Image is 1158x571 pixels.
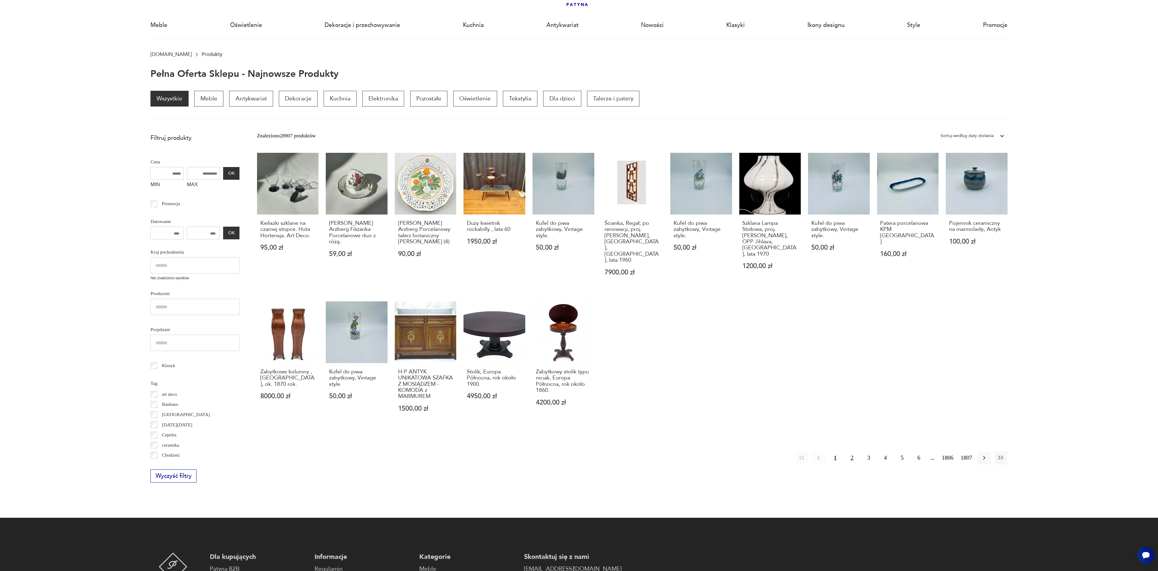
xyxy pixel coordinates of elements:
[941,132,994,140] div: Sortuj według daty dodania
[362,91,404,107] a: Elektronika
[533,301,594,426] a: Zabytkowy stolik typu niciak, Europa Północna, rok około 1860.Zabytkowy stolik typu niciak, Europ...
[150,11,167,39] a: Meble
[536,220,591,239] h3: Kufel do piwa zabytkowy, Vintage style.
[150,91,188,107] a: Wszystkie
[811,244,866,251] p: 50,00 zł
[602,153,663,290] a: Ścianka, Regał, po renowacji, proj. Ludvik Volak, Holesov, Czechy, lata 1960Ścianka, Regał, po re...
[674,220,729,239] h3: Kufel do piwa zabytkowy, Vintage style.
[674,244,729,251] p: 50,00 zł
[315,553,412,561] p: Informacje
[187,180,220,191] label: MAX
[807,11,845,39] a: Ikony designu
[940,451,955,464] button: 1806
[587,91,639,107] p: Talerze i patery
[862,451,875,464] button: 3
[846,451,859,464] button: 2
[808,153,870,290] a: Kufel do piwa zabytkowy, Vintage style.Kufel do piwa zabytkowy, Vintage style.50,00 zł
[605,269,660,276] p: 7900,00 zł
[210,553,307,561] p: Dla kupujących
[260,220,315,239] h3: Kieliszki szklane na czarnej stopce. Huta Hortensja. Art Deco.
[326,301,388,426] a: Kufel do piwa zabytkowy, Vintage styleKufel do piwa zabytkowy, Vintage style50,00 zł
[398,405,453,412] p: 1500,00 zł
[150,469,196,483] button: Wyczyść filtry
[959,451,974,464] button: 1807
[150,69,338,79] h1: Pełna oferta sklepu - najnowsze produkty
[329,393,384,399] p: 50,00 zł
[260,369,315,387] h3: Zabytkowe kolumny , [GEOGRAPHIC_DATA], ok. 1870 rok.
[329,369,384,387] h3: Kufel do piwa zabytkowy, Vintage style
[150,180,184,191] label: MIN
[467,238,522,245] p: 1950,00 zł
[811,220,866,239] h3: Kufel do piwa zabytkowy, Vintage style.
[150,290,239,297] p: Producent
[279,91,318,107] a: Dekoracje
[742,263,797,269] p: 1200,00 zł
[410,91,447,107] a: Pozostałe
[150,248,239,256] p: Kraj pochodzenia
[453,91,497,107] p: Oświetlenie
[896,451,909,464] button: 5
[150,275,239,281] p: Nie znaleziono wyników
[162,411,210,418] p: [GEOGRAPHIC_DATA]
[162,461,179,469] p: Ćmielów
[946,153,1008,290] a: Pojemnik ceramiczny na marmoladę, AntykPojemnik ceramiczny na marmoladę, Antyk100,00 zł
[150,326,239,333] p: Projektant
[162,431,177,439] p: Cepelia
[398,369,453,400] h3: H-P ANTYK UNIKATOWA SZAFKA Z MOSIĄDZEM - KOMODA z MARMUREM
[880,251,935,257] p: 160,00 zł
[949,238,1004,245] p: 100,00 zł
[543,91,581,107] a: Dla dzieci
[536,244,591,251] p: 50,00 zł
[229,91,273,107] a: Antykwariat
[325,11,400,39] a: Dekoracje i przechowywanie
[150,218,239,225] p: Datowanie
[257,132,316,140] div: Znaleziono 28907 produktów
[670,153,732,290] a: Kufel do piwa zabytkowy, Vintage style.Kufel do piwa zabytkowy, Vintage style.50,00 zł
[150,158,239,166] p: Cena
[912,451,925,464] button: 6
[223,167,239,180] button: OK
[877,153,939,290] a: Patera porcelanowa KPM GermanyPatera porcelanowa KPM [GEOGRAPHIC_DATA]160,00 zł
[202,51,222,57] p: Produkty
[150,379,239,387] p: Tag
[536,399,591,406] p: 4200,00 zł
[260,244,315,251] p: 95,00 zł
[223,227,239,239] button: OK
[467,220,522,233] h3: Duży kwietnik rockabilly , lata 60
[467,369,522,387] h3: Stolik, Europa Północna, rok około 1900.
[162,390,177,398] p: art deco
[162,362,175,369] p: Klasyk
[879,451,892,464] button: 4
[1137,547,1154,564] iframe: Smartsupp widget button
[257,301,319,426] a: Zabytkowe kolumny , Francja, ok. 1870 rok.Zabytkowe kolumny , [GEOGRAPHIC_DATA], ok. 1870 rok.800...
[726,11,745,39] a: Klasyki
[230,11,262,39] a: Oświetlenie
[536,369,591,394] h3: Zabytkowy stolik typu niciak, Europa Północna, rok około 1860.
[162,200,180,208] p: Promocja
[742,220,797,257] h3: Szklana Lampa Stołowa, proj. [PERSON_NAME], OPP Jihlava, [GEOGRAPHIC_DATA], lata 1970
[533,153,594,290] a: Kufel do piwa zabytkowy, Vintage style.Kufel do piwa zabytkowy, Vintage style.50,00 zł
[829,451,842,464] button: 1
[257,153,319,290] a: Kieliszki szklane na czarnej stopce. Huta Hortensja. Art Deco.Kieliszki szklane na czarnej stopce...
[324,91,357,107] a: Kuchnia
[464,153,525,290] a: Duży kwietnik rockabilly , lata 60Duży kwietnik rockabilly , lata 601950,00 zł
[194,91,223,107] a: Meble
[467,393,522,399] p: 4950,00 zł
[464,301,525,426] a: Stolik, Europa Północna, rok około 1900.Stolik, Europa Północna, rok około 1900.4950,00 zł
[150,51,192,57] a: [DOMAIN_NAME]
[326,153,388,290] a: Schumann Arzberg Filiżanka Porcelanowe duo z różą.[PERSON_NAME] Arzberg Filiżanka Porcelanowe duo...
[329,220,384,245] h3: [PERSON_NAME] Arzberg Filiżanka Porcelanowe duo z różą.
[162,441,179,449] p: ceramika
[907,11,920,39] a: Style
[503,91,537,107] a: Tekstylia
[546,11,579,39] a: Antykwariat
[260,393,315,399] p: 8000,00 zł
[463,11,484,39] a: Kuchnia
[949,220,1004,233] h3: Pojemnik ceramiczny na marmoladę, Antyk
